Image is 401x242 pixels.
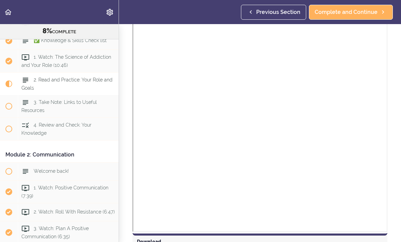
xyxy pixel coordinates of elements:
span: ✅ Knowledge & Skills Check list [34,38,107,43]
a: Complete and Continue [309,5,393,20]
span: 4. Review and Check: Your Knowledge [21,122,91,135]
span: Complete and Continue [315,8,378,16]
span: 2. Read and Practice: Your Role and Goals [21,77,112,90]
div: COMPLETE [8,27,110,36]
span: 3. Watch: Plan A Positive Communication (6:35) [21,226,89,239]
a: Previous Section [241,5,306,20]
span: 1. Watch: Positive Communication (7:39) [21,185,108,198]
span: 8% [42,27,52,35]
svg: Settings Menu [106,8,114,16]
svg: Back to course curriculum [4,8,12,16]
span: Welcome back! [34,168,69,174]
span: 3. Take Note: Links to Useful Resources [21,99,97,113]
span: Previous Section [256,8,300,16]
span: 2. Watch: Roll With Resistance (6:47) [34,209,115,215]
span: 1. Watch: The Science of Addiction and Your Role (10:46) [21,54,111,68]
